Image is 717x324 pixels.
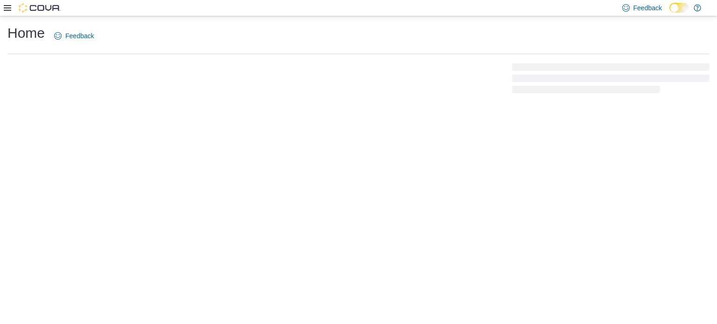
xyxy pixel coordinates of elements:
h1: Home [7,24,45,42]
span: Feedback [633,3,662,13]
span: Loading [512,65,710,95]
a: Feedback [50,27,98,45]
img: Cova [19,3,61,13]
span: Feedback [65,31,94,41]
input: Dark Mode [669,3,689,13]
